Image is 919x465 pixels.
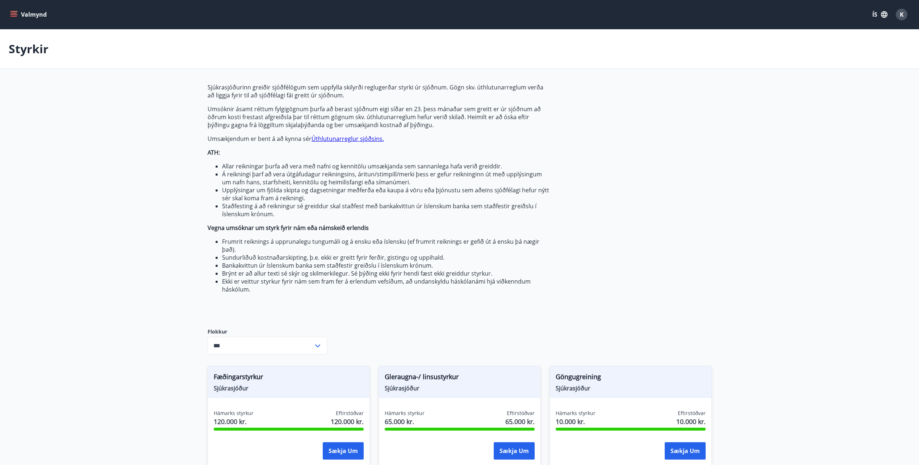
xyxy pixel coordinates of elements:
[9,41,49,57] p: Styrkir
[222,186,550,202] li: Upplýsingar um fjölda skipta og dagsetningar meðferða eða kaupa á vöru eða þjónustu sem aðeins sj...
[676,417,706,426] span: 10.000 kr.
[222,269,550,277] li: Brýnt er að allur texti sé skýr og skilmerkilegur. Sé þýðing ekki fyrir hendi fæst ekki greiddur ...
[208,148,220,156] strong: ATH:
[678,410,706,417] span: Eftirstöðvar
[208,105,550,129] p: Umsóknir ásamt réttum fylgigögnum þurfa að berast sjóðnum eigi síðar en 23. þess mánaðar sem grei...
[208,328,327,335] label: Flokkur
[222,202,550,218] li: Staðfesting á að reikningur sé greiddur skal staðfest með bankakvittun úr íslenskum banka sem sta...
[556,384,706,392] span: Sjúkrasjóður
[331,417,364,426] span: 120.000 kr.
[385,384,535,392] span: Sjúkrasjóður
[336,410,364,417] span: Eftirstöðvar
[222,277,550,293] li: Ekki er veittur styrkur fyrir nám sem fram fer á erlendum vefsíðum, að undanskyldu háskólanámi hj...
[214,417,254,426] span: 120.000 kr.
[214,372,364,384] span: Fæðingarstyrkur
[868,8,891,21] button: ÍS
[505,417,535,426] span: 65.000 kr.
[893,6,910,23] button: K
[556,417,596,426] span: 10.000 kr.
[208,224,369,232] strong: Vegna umsóknar um styrk fyrir nám eða námskeið erlendis
[665,442,706,460] button: Sækja um
[385,372,535,384] span: Gleraugna-/ linsustyrkur
[385,410,425,417] span: Hámarks styrkur
[507,410,535,417] span: Eftirstöðvar
[222,238,550,254] li: Frumrit reiknings á upprunalegu tungumáli og á ensku eða íslensku (ef frumrit reiknings er gefið ...
[208,83,550,99] p: Sjúkrasjóðurinn greiðir sjóðfélögum sem uppfylla skilyrði reglugerðar styrki úr sjóðnum. Gögn skv...
[494,442,535,460] button: Sækja um
[214,410,254,417] span: Hámarks styrkur
[222,254,550,261] li: Sundurliðuð kostnaðarskipting, þ.e. ekki er greitt fyrir ferðir, gistingu og uppihald.
[312,135,384,143] a: Úthlutunarreglur sjóðsins.
[222,170,550,186] li: Á reikningi þarf að vera útgáfudagur reikningsins, áritun/stimpill/merki þess er gefur reikningin...
[208,135,550,143] p: Umsækjendum er bent á að kynna sér
[385,417,425,426] span: 65.000 kr.
[222,261,550,269] li: Bankakvittun úr íslenskum banka sem staðfestir greiðslu í íslenskum krónum.
[222,162,550,170] li: Allar reikningar þurfa að vera með nafni og kennitölu umsækjanda sem sannanlega hafa verið greiddir.
[556,372,706,384] span: Göngugreining
[9,8,50,21] button: menu
[323,442,364,460] button: Sækja um
[214,384,364,392] span: Sjúkrasjóður
[556,410,596,417] span: Hámarks styrkur
[900,11,904,18] span: K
